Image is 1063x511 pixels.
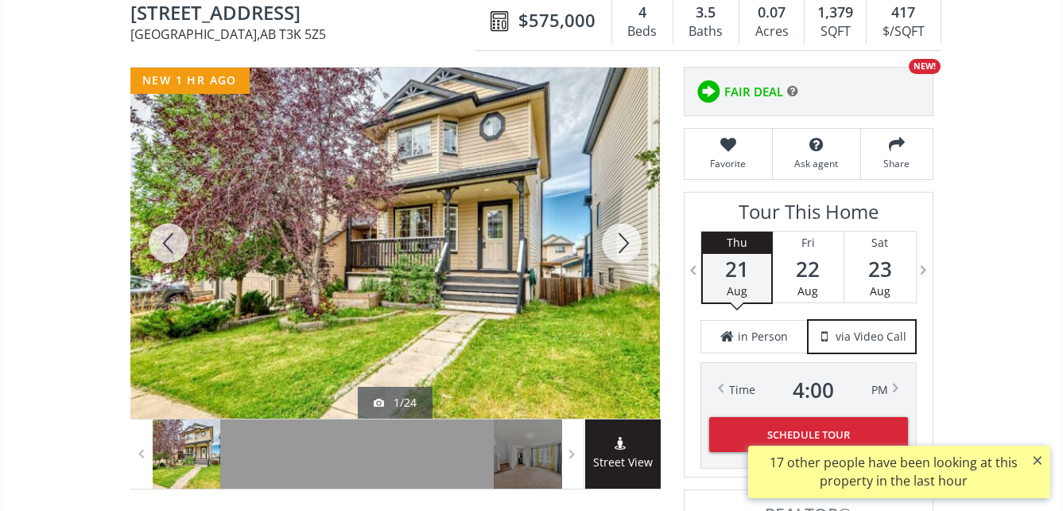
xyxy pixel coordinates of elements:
h3: Tour This Home [700,201,917,231]
button: × [1025,446,1050,474]
div: Baths [681,20,731,44]
div: Acres [747,20,796,44]
span: in Person [738,329,788,345]
div: 1/24 [374,395,417,411]
div: 119 Covepark Drive NE Calgary, AB T3K 5Z5 - Photo 1 of 24 [130,68,660,419]
span: Street View [585,454,661,472]
div: 417 [875,2,932,23]
div: 3.5 [681,2,731,23]
div: Fri [773,232,844,254]
div: 17 other people have been looking at this property in the last hour [756,454,1030,490]
span: Favorite [693,157,764,170]
span: via Video Call [836,329,906,345]
span: 23 [844,258,916,280]
span: Ask agent [781,157,852,170]
span: [GEOGRAPHIC_DATA] , AB T3K 5Z5 [130,28,483,41]
img: rating icon [693,76,724,107]
span: 1,379 [817,2,853,23]
span: $575,000 [518,8,596,33]
div: $/SQFT [875,20,932,44]
span: Aug [727,283,747,298]
button: Schedule Tour [709,417,908,452]
div: NEW! [909,59,941,74]
span: Aug [797,283,818,298]
span: Aug [870,283,890,298]
span: 22 [773,258,844,280]
div: SQFT [813,20,858,44]
span: 21 [703,258,771,280]
div: Sat [844,232,916,254]
div: Time PM [729,379,888,401]
div: 4 [620,2,665,23]
div: 0.07 [747,2,796,23]
div: new 1 hr ago [130,68,250,94]
span: Share [869,157,925,170]
div: Beds [620,20,665,44]
div: Thu [703,232,771,254]
span: FAIR DEAL [724,84,783,100]
span: 4 : 00 [793,379,834,401]
span: 119 Covepark Drive NE [130,2,483,27]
